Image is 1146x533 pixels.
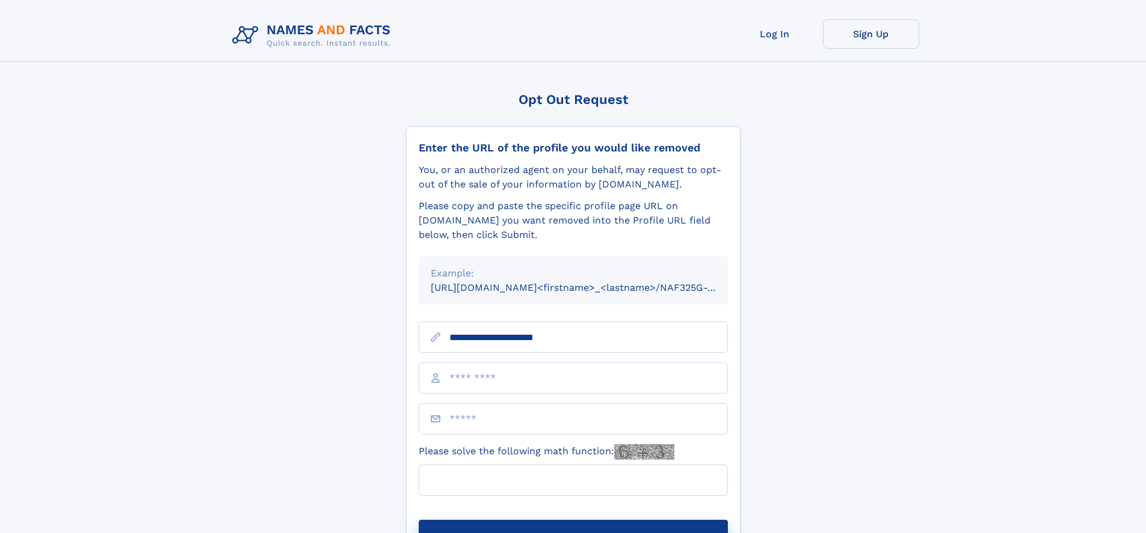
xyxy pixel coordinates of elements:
div: You, or an authorized agent on your behalf, may request to opt-out of the sale of your informatio... [419,163,728,192]
div: Example: [431,266,716,281]
label: Please solve the following math function: [419,444,674,460]
a: Log In [727,19,823,49]
div: Please copy and paste the specific profile page URL on [DOMAIN_NAME] you want removed into the Pr... [419,199,728,242]
small: [URL][DOMAIN_NAME]<firstname>_<lastname>/NAF325G-xxxxxxxx [431,282,751,293]
div: Opt Out Request [406,92,741,107]
div: Enter the URL of the profile you would like removed [419,141,728,154]
a: Sign Up [823,19,919,49]
img: Logo Names and Facts [227,19,401,52]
